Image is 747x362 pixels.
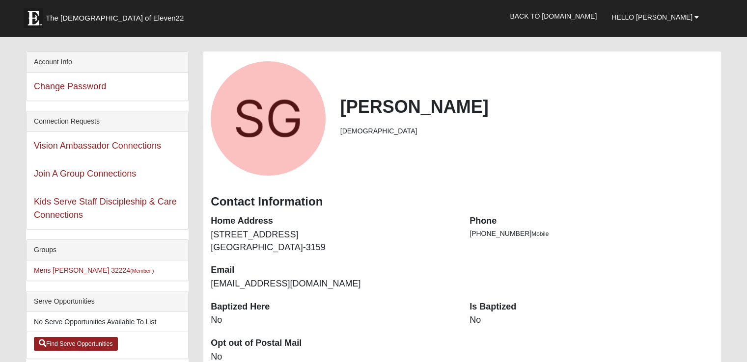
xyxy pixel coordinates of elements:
a: Join A Group Connections [34,169,136,179]
a: View Fullsize Photo [211,61,325,176]
div: Serve Opportunities [27,291,188,312]
small: (Member ) [130,268,154,274]
h2: [PERSON_NAME] [340,96,714,117]
dt: Opt out of Postal Mail [211,337,455,350]
a: Vision Ambassador Connections [34,141,161,151]
a: Mens [PERSON_NAME] 32224(Member ) [34,266,154,274]
span: The [DEMOGRAPHIC_DATA] of Eleven22 [46,13,184,23]
dt: Is Baptized [470,301,714,313]
dt: Baptized Here [211,301,455,313]
dd: [EMAIL_ADDRESS][DOMAIN_NAME] [211,278,455,290]
li: [DEMOGRAPHIC_DATA] [340,126,714,136]
a: Hello [PERSON_NAME] [604,5,706,29]
dt: Home Address [211,215,455,228]
dd: [STREET_ADDRESS] [GEOGRAPHIC_DATA]-3159 [211,229,455,254]
div: Connection Requests [27,111,188,132]
img: Eleven22 logo [24,8,43,28]
li: [PHONE_NUMBER] [470,229,714,239]
a: Back to [DOMAIN_NAME] [502,4,604,28]
dt: Phone [470,215,714,228]
a: Find Serve Opportunities [34,337,118,351]
dd: No [211,314,455,327]
li: No Serve Opportunities Available To List [27,312,188,332]
div: Groups [27,240,188,260]
a: Kids Serve Staff Discipleship & Care Connections [34,197,177,220]
span: Hello [PERSON_NAME] [611,13,692,21]
div: Account Info [27,52,188,73]
dd: No [470,314,714,327]
a: Change Password [34,81,106,91]
a: The [DEMOGRAPHIC_DATA] of Eleven22 [19,3,215,28]
dt: Email [211,264,455,277]
span: Mobile [531,231,549,237]
h3: Contact Information [211,195,714,209]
